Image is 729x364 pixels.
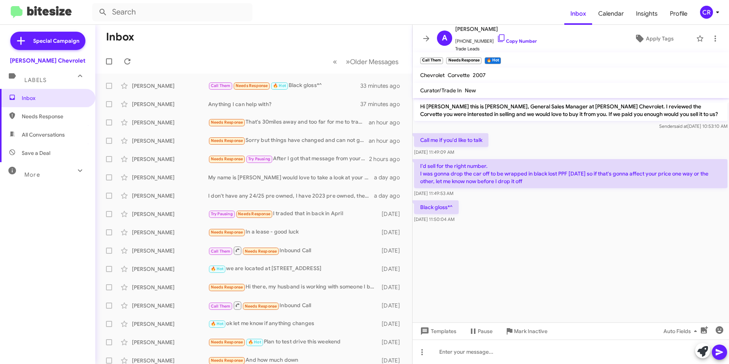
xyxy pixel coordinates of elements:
[208,228,378,237] div: In a lease - good luck
[132,247,208,254] div: [PERSON_NAME]
[22,94,87,102] span: Inbox
[208,209,378,218] div: I traded that in back in April
[414,216,454,222] span: [DATE] 11:50:04 AM
[211,249,231,254] span: Call Them
[378,338,406,346] div: [DATE]
[473,72,486,79] span: 2007
[92,3,252,21] input: Search
[465,87,476,94] span: New
[132,137,208,145] div: [PERSON_NAME]
[132,283,208,291] div: [PERSON_NAME]
[245,304,277,309] span: Needs Response
[132,229,208,236] div: [PERSON_NAME]
[514,324,548,338] span: Mark Inactive
[694,6,721,19] button: CR
[132,155,208,163] div: [PERSON_NAME]
[208,81,360,90] div: Black gloss*^
[419,324,456,338] span: Templates
[663,324,700,338] span: Auto Fields
[208,264,378,273] div: we are located at [STREET_ADDRESS]
[33,37,79,45] span: Special Campaign
[462,324,499,338] button: Pause
[378,210,406,218] div: [DATE]
[211,304,231,309] span: Call Them
[414,190,453,196] span: [DATE] 11:49:53 AM
[208,118,369,127] div: That's 30miles away and too far for me to travel. Thank you for reaching out.
[132,320,208,328] div: [PERSON_NAME]
[448,72,470,79] span: Corvette
[497,38,537,44] a: Copy Number
[455,24,537,34] span: [PERSON_NAME]
[478,324,493,338] span: Pause
[22,113,87,120] span: Needs Response
[414,200,459,214] p: Black gloss*^
[374,174,406,181] div: a day ago
[333,57,337,66] span: «
[211,340,243,345] span: Needs Response
[208,319,378,328] div: ok let me know if anything changes
[211,211,233,216] span: Try Pausing
[24,171,40,178] span: More
[414,149,454,155] span: [DATE] 11:49:09 AM
[414,133,488,147] p: Call me if you'd like to talk
[378,265,406,273] div: [DATE]
[208,192,374,200] div: I don't have any 24/25 pre owned, I have 2023 pre owned, then I have a 2025 new traverse in my sh...
[674,123,687,129] span: said at
[664,3,694,25] a: Profile
[10,32,85,50] a: Special Campaign
[413,324,462,338] button: Templates
[499,324,554,338] button: Mark Inactive
[211,230,243,235] span: Needs Response
[420,72,445,79] span: Chevrolet
[378,229,406,236] div: [DATE]
[208,246,378,255] div: Inbound Call
[414,159,727,188] p: I'd sell for the right number. I was gonna drop the car off to be wrapped in black lost PPF [DATE...
[208,283,378,292] div: Hi there, my husband is working with someone I believe already
[208,301,378,310] div: Inbound Call
[236,83,268,88] span: Needs Response
[350,58,398,66] span: Older Messages
[211,266,224,271] span: 🔥 Hot
[659,123,727,129] span: Sender [DATE] 10:53:10 AM
[564,3,592,25] a: Inbox
[360,100,406,108] div: 37 minutes ago
[211,83,231,88] span: Call Them
[374,192,406,200] div: a day ago
[615,32,692,45] button: Apply Tags
[369,137,406,145] div: an hour ago
[378,247,406,254] div: [DATE]
[132,302,208,309] div: [PERSON_NAME]
[360,82,406,90] div: 33 minutes ago
[211,120,243,125] span: Needs Response
[273,83,286,88] span: 🔥 Hot
[211,358,243,363] span: Needs Response
[132,100,208,108] div: [PERSON_NAME]
[24,77,47,84] span: Labels
[22,149,50,157] span: Save a Deal
[378,283,406,291] div: [DATE]
[245,249,277,254] span: Needs Response
[700,6,713,19] div: CR
[592,3,630,25] a: Calendar
[646,32,674,45] span: Apply Tags
[455,34,537,45] span: [PHONE_NUMBER]
[420,87,462,94] span: Curator/Trade In
[378,302,406,309] div: [DATE]
[132,192,208,200] div: [PERSON_NAME]
[132,265,208,273] div: [PERSON_NAME]
[657,324,706,338] button: Auto Fields
[132,338,208,346] div: [PERSON_NAME]
[211,138,243,143] span: Needs Response
[328,54,342,69] button: Previous
[630,3,664,25] a: Insights
[208,338,378,346] div: Plan to test drive this weekend
[414,100,727,121] p: Hi [PERSON_NAME] this is [PERSON_NAME], General Sales Manager at [PERSON_NAME] Chevrolet. I revie...
[132,82,208,90] div: [PERSON_NAME]
[208,174,374,181] div: My name is [PERSON_NAME] would love to take a look at your Silverado! When are you available to b...
[369,119,406,126] div: an hour ago
[238,211,270,216] span: Needs Response
[211,321,224,326] span: 🔥 Hot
